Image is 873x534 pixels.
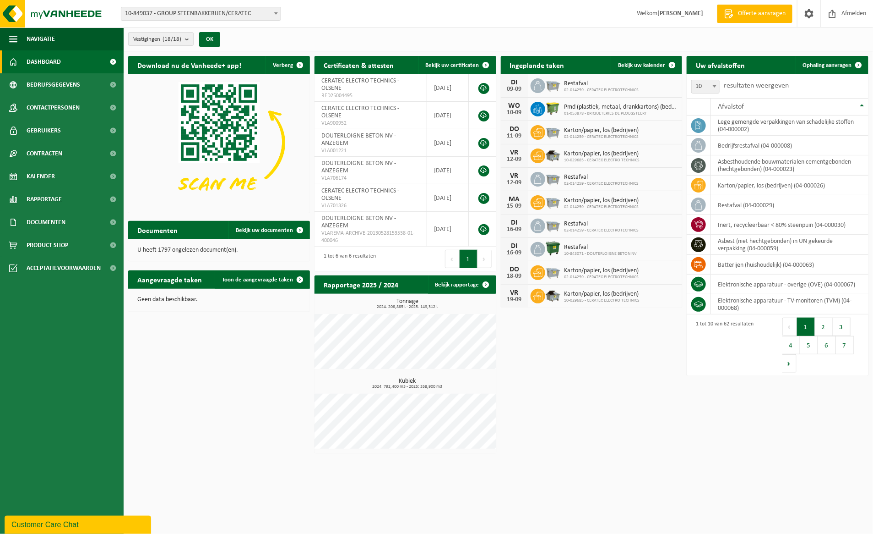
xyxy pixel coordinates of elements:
[833,318,851,336] button: 3
[427,74,469,102] td: [DATE]
[505,266,524,273] div: DO
[27,188,62,211] span: Rapportage
[505,149,524,156] div: VR
[505,250,524,256] div: 16-09
[321,132,396,147] span: DOUTERLOIGNE BETON NV - ANZEGEM
[321,202,420,209] span: VLA701326
[199,32,220,47] button: OK
[27,28,55,50] span: Navigatie
[815,318,833,336] button: 2
[128,74,310,211] img: Download de VHEPlus App
[319,305,496,309] span: 2024: 208,885 t - 2025: 149,312 t
[564,158,640,163] span: 10-029685 - CERATEC ELECTRO TECHNICS
[505,196,524,203] div: MA
[128,270,211,288] h2: Aangevraagde taken
[27,142,62,165] span: Contracten
[128,221,187,239] h2: Documenten
[215,270,309,289] a: Toon de aangevraagde taken
[803,62,851,68] span: Ophaling aanvragen
[5,514,153,534] iframe: chat widget
[564,80,639,88] span: Restafval
[564,244,637,251] span: Restafval
[687,56,754,74] h2: Uw afvalstoffen
[314,275,407,293] h2: Rapportage 2025 / 2024
[545,147,561,163] img: WB-5000-GAL-GY-01
[564,150,640,158] span: Karton/papier, los (bedrijven)
[501,56,574,74] h2: Ingeplande taken
[321,92,420,99] span: RED25004495
[564,291,640,298] span: Karton/papier, los (bedrijven)
[564,174,639,181] span: Restafval
[426,62,479,68] span: Bekijk uw certificaten
[711,255,868,275] td: batterijen (huishoudelijk) (04-000063)
[319,385,496,389] span: 2024: 792,400 m3 - 2025: 358,900 m3
[428,275,495,294] a: Bekijk rapportage
[163,36,181,42] count: (18/18)
[427,102,469,129] td: [DATE]
[545,100,561,116] img: WB-1100-HPE-GN-50
[691,317,754,374] div: 1 tot 10 van 62 resultaten
[611,56,681,74] a: Bekijk uw kalender
[505,110,524,116] div: 10-09
[505,79,524,86] div: DI
[564,104,678,111] span: Pmd (plastiek, metaal, drankkartons) (bedrijven)
[818,336,836,354] button: 6
[505,156,524,163] div: 12-09
[564,220,639,228] span: Restafval
[545,217,561,233] img: WB-2500-GAL-GY-01
[445,250,460,268] button: Previous
[321,230,420,244] span: VLAREMA-ARCHIVE-20130528153538-01-400046
[564,134,639,140] span: 02-014259 - CERATEC ELECTROTECHNICS
[222,277,293,283] span: Toon de aangevraagde taken
[137,247,301,253] p: U heeft 1797 ongelezen document(en).
[545,287,561,303] img: WB-5000-GAL-GY-01
[545,77,561,93] img: WB-2500-GAL-GY-01
[505,273,524,280] div: 18-09
[427,157,469,184] td: [DATE]
[321,215,396,229] span: DOUTERLOIGNE BETON NV - ANZEGEM
[505,86,524,93] div: 09-09
[718,103,744,110] span: Afvalstof
[27,211,65,234] span: Documenten
[319,298,496,309] h3: Tonnage
[545,241,561,256] img: WB-1100-HPE-GN-01
[321,160,396,174] span: DOUTERLOIGNE BETON NV - ANZEGEM
[711,294,868,314] td: elektronische apparatuur - TV-monitoren (TVM) (04-000068)
[564,228,639,233] span: 02-014259 - CERATEC ELECTROTECHNICS
[618,62,665,68] span: Bekijk uw kalender
[505,102,524,110] div: WO
[321,77,399,92] span: CERATEC ELECTRO TECHNICS - OLSENE
[133,33,181,46] span: Vestigingen
[505,180,524,186] div: 12-09
[564,275,639,280] span: 02-014259 - CERATEC ELECTROTECHNICS
[691,80,719,94] span: 10
[505,203,524,209] div: 15-09
[121,7,281,21] span: 10-849037 - GROUP STEENBAKKERIJEN/CERATEC
[711,275,868,294] td: elektronische apparatuur - overige (OVE) (04-000067)
[564,267,639,275] span: Karton/papier, los (bedrijven)
[121,7,281,20] span: 10-849037 - GROUP STEENBAKKERIJEN/CERATEC
[319,378,496,389] h3: Kubiek
[545,194,561,209] img: WB-2500-GAL-GY-01
[27,73,80,96] span: Bedrijfsgegevens
[711,215,868,235] td: inert, recycleerbaar < 80% steenpuin (04-000030)
[27,257,101,280] span: Acceptatievoorwaarden
[564,88,639,93] span: 02-014259 - CERATEC ELECTROTECHNICS
[427,184,469,212] td: [DATE]
[564,127,639,134] span: Karton/papier, los (bedrijven)
[321,120,420,127] span: VLA900952
[724,82,789,89] label: resultaten weergeven
[564,298,640,303] span: 10-029685 - CERATEC ELECTRO TECHNICS
[319,249,376,269] div: 1 tot 6 van 6 resultaten
[128,32,194,46] button: Vestigingen(18/18)
[505,133,524,139] div: 11-09
[657,10,703,17] strong: [PERSON_NAME]
[505,172,524,180] div: VR
[782,354,797,373] button: Next
[545,124,561,139] img: WB-2500-GAL-GY-01
[564,251,637,257] span: 10-843071 - DOUTERLOIGNE BETON NV
[711,155,868,176] td: asbesthoudende bouwmaterialen cementgebonden (hechtgebonden) (04-000023)
[477,250,492,268] button: Next
[273,62,293,68] span: Verberg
